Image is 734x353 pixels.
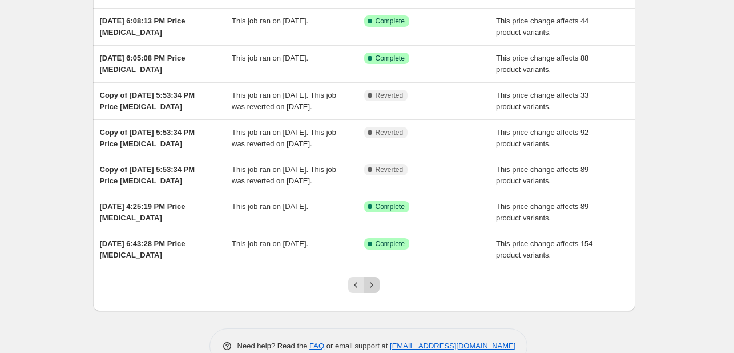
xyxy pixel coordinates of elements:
[100,128,195,148] span: Copy of [DATE] 5:53:34 PM Price [MEDICAL_DATA]
[232,54,308,62] span: This job ran on [DATE].
[376,17,405,26] span: Complete
[376,91,404,100] span: Reverted
[100,91,195,111] span: Copy of [DATE] 5:53:34 PM Price [MEDICAL_DATA]
[232,128,336,148] span: This job ran on [DATE]. This job was reverted on [DATE].
[100,17,185,37] span: [DATE] 6:08:13 PM Price [MEDICAL_DATA]
[309,342,324,350] a: FAQ
[376,128,404,137] span: Reverted
[376,202,405,211] span: Complete
[496,91,588,111] span: This price change affects 33 product variants.
[237,342,310,350] span: Need help? Read the
[324,342,390,350] span: or email support at
[496,202,588,222] span: This price change affects 89 product variants.
[348,277,364,293] button: Previous
[376,239,405,248] span: Complete
[496,239,593,259] span: This price change affects 154 product variants.
[390,342,515,350] a: [EMAIL_ADDRESS][DOMAIN_NAME]
[364,277,380,293] button: Next
[376,54,405,63] span: Complete
[100,239,185,259] span: [DATE] 6:43:28 PM Price [MEDICAL_DATA]
[496,17,588,37] span: This price change affects 44 product variants.
[348,277,380,293] nav: Pagination
[232,239,308,248] span: This job ran on [DATE].
[496,128,588,148] span: This price change affects 92 product variants.
[232,17,308,25] span: This job ran on [DATE].
[232,165,336,185] span: This job ran on [DATE]. This job was reverted on [DATE].
[232,91,336,111] span: This job ran on [DATE]. This job was reverted on [DATE].
[100,202,185,222] span: [DATE] 4:25:19 PM Price [MEDICAL_DATA]
[496,165,588,185] span: This price change affects 89 product variants.
[232,202,308,211] span: This job ran on [DATE].
[496,54,588,74] span: This price change affects 88 product variants.
[100,54,185,74] span: [DATE] 6:05:08 PM Price [MEDICAL_DATA]
[376,165,404,174] span: Reverted
[100,165,195,185] span: Copy of [DATE] 5:53:34 PM Price [MEDICAL_DATA]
